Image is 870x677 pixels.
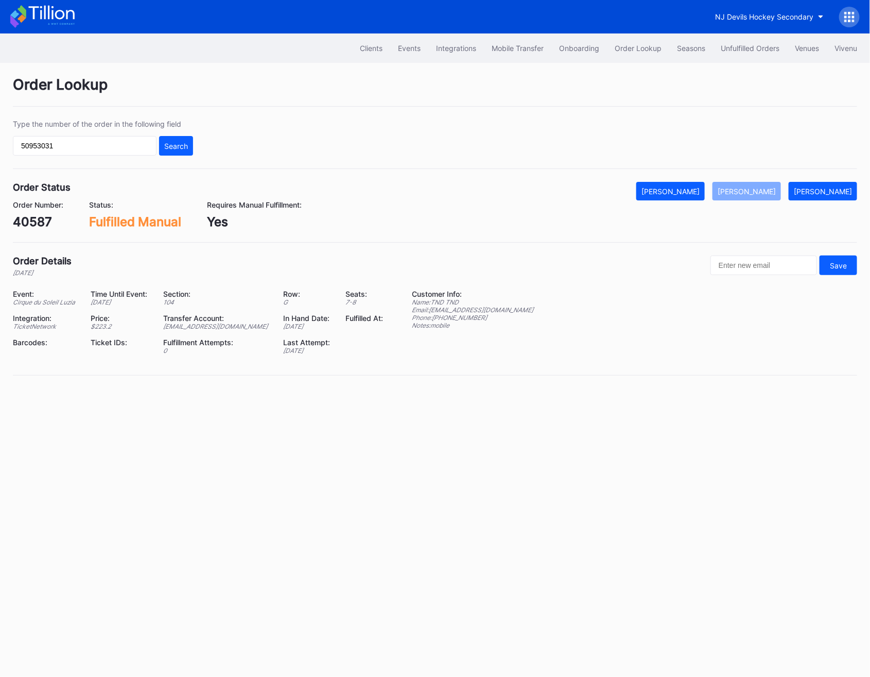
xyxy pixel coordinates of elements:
[820,256,857,275] button: Save
[607,39,669,58] button: Order Lookup
[89,200,181,209] div: Status:
[834,44,857,53] div: Vivenu
[390,39,428,58] button: Events
[159,136,193,156] button: Search
[830,261,847,270] div: Save
[89,214,181,229] div: Fulfilled Manual
[712,182,781,200] button: [PERSON_NAME]
[207,200,302,209] div: Requires Manual Fulfillment:
[91,338,150,347] div: Ticket IDs:
[163,347,270,354] div: 0
[412,306,533,314] div: Email: [EMAIL_ADDRESS][DOMAIN_NAME]
[484,39,551,58] button: Mobile Transfer
[283,323,333,330] div: [DATE]
[163,314,270,323] div: Transfer Account:
[13,338,78,347] div: Barcodes:
[677,44,705,53] div: Seasons
[636,182,705,200] button: [PERSON_NAME]
[13,182,71,193] div: Order Status
[827,39,865,58] button: Vivenu
[13,120,193,128] div: Type the number of the order in the following field
[707,7,831,26] button: NJ Devils Hockey Secondary
[91,323,150,330] div: $ 223.2
[428,39,484,58] button: Integrations
[13,256,72,266] div: Order Details
[615,44,662,53] div: Order Lookup
[283,338,333,347] div: Last Attempt:
[91,290,150,298] div: Time Until Event:
[163,323,270,330] div: [EMAIL_ADDRESS][DOMAIN_NAME]
[795,44,819,53] div: Venues
[283,314,333,323] div: In Hand Date:
[718,187,776,196] div: [PERSON_NAME]
[13,298,78,306] div: Cirque du Soleil Luzia
[787,39,827,58] button: Venues
[412,298,533,306] div: Name: TND TND
[91,298,150,306] div: [DATE]
[13,314,78,323] div: Integration:
[346,298,386,306] div: 7 - 8
[13,214,63,229] div: 40587
[13,136,156,156] input: GT59662
[283,290,333,298] div: Row:
[13,269,72,277] div: [DATE]
[13,76,857,107] div: Order Lookup
[207,214,302,229] div: Yes
[412,314,533,321] div: Phone: [PHONE_NUMBER]
[551,39,607,58] button: Onboarding
[13,323,78,330] div: TicketNetwork
[164,142,188,150] div: Search
[492,44,544,53] div: Mobile Transfer
[346,290,386,298] div: Seats:
[641,187,700,196] div: [PERSON_NAME]
[669,39,713,58] button: Seasons
[352,39,390,58] button: Clients
[710,256,817,275] input: Enter new email
[163,338,270,347] div: Fulfillment Attempts:
[398,44,421,53] div: Events
[789,182,857,200] button: [PERSON_NAME]
[559,44,599,53] div: Onboarding
[436,44,476,53] div: Integrations
[412,290,533,298] div: Customer Info:
[283,347,333,354] div: [DATE]
[713,39,787,58] button: Unfulfilled Orders
[163,298,270,306] div: 104
[91,314,150,323] div: Price:
[13,200,63,209] div: Order Number:
[412,321,533,329] div: Notes: mobile
[283,298,333,306] div: G
[715,12,813,21] div: NJ Devils Hockey Secondary
[721,44,779,53] div: Unfulfilled Orders
[360,44,382,53] div: Clients
[13,290,78,298] div: Event:
[794,187,852,196] div: [PERSON_NAME]
[346,314,386,323] div: Fulfilled At:
[163,290,270,298] div: Section:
